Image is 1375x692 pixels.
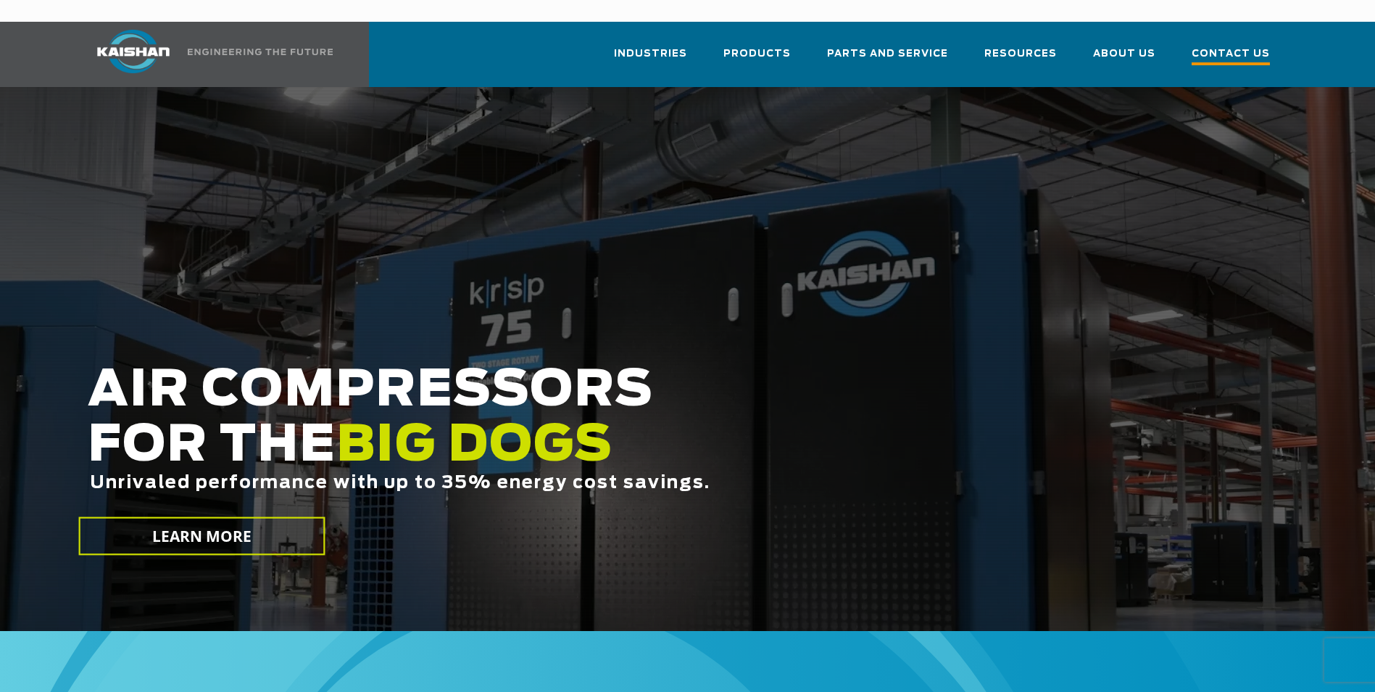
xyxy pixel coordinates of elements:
[79,22,336,87] a: Kaishan USA
[1192,46,1270,65] span: Contact Us
[88,363,1085,538] h2: AIR COMPRESSORS FOR THE
[827,46,948,62] span: Parts and Service
[1093,46,1155,62] span: About Us
[827,35,948,84] a: Parts and Service
[984,46,1057,62] span: Resources
[79,30,188,73] img: kaishan logo
[188,49,333,55] img: Engineering the future
[1093,35,1155,84] a: About Us
[723,35,791,84] a: Products
[151,526,252,547] span: LEARN MORE
[723,46,791,62] span: Products
[90,474,710,492] span: Unrivaled performance with up to 35% energy cost savings.
[336,421,613,471] span: BIG DOGS
[614,35,687,84] a: Industries
[984,35,1057,84] a: Resources
[614,46,687,62] span: Industries
[78,517,325,556] a: LEARN MORE
[1192,35,1270,87] a: Contact Us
